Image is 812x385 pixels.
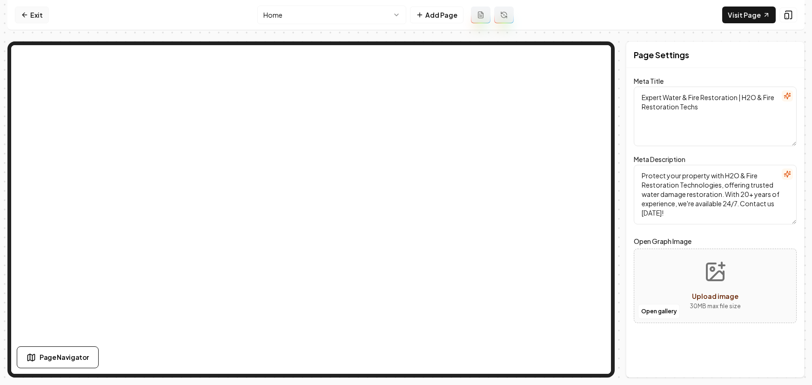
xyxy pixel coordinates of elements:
[634,77,664,85] label: Meta Title
[682,253,748,318] button: Upload image
[634,236,797,247] label: Open Graph Image
[17,346,99,368] button: Page Navigator
[638,304,680,319] button: Open gallery
[634,155,685,163] label: Meta Description
[15,7,49,23] a: Exit
[690,302,741,311] p: 30 MB max file size
[471,7,490,23] button: Add admin page prompt
[634,48,689,61] h2: Page Settings
[494,7,514,23] button: Regenerate page
[692,292,738,300] span: Upload image
[40,352,89,362] span: Page Navigator
[410,7,463,23] button: Add Page
[722,7,776,23] a: Visit Page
